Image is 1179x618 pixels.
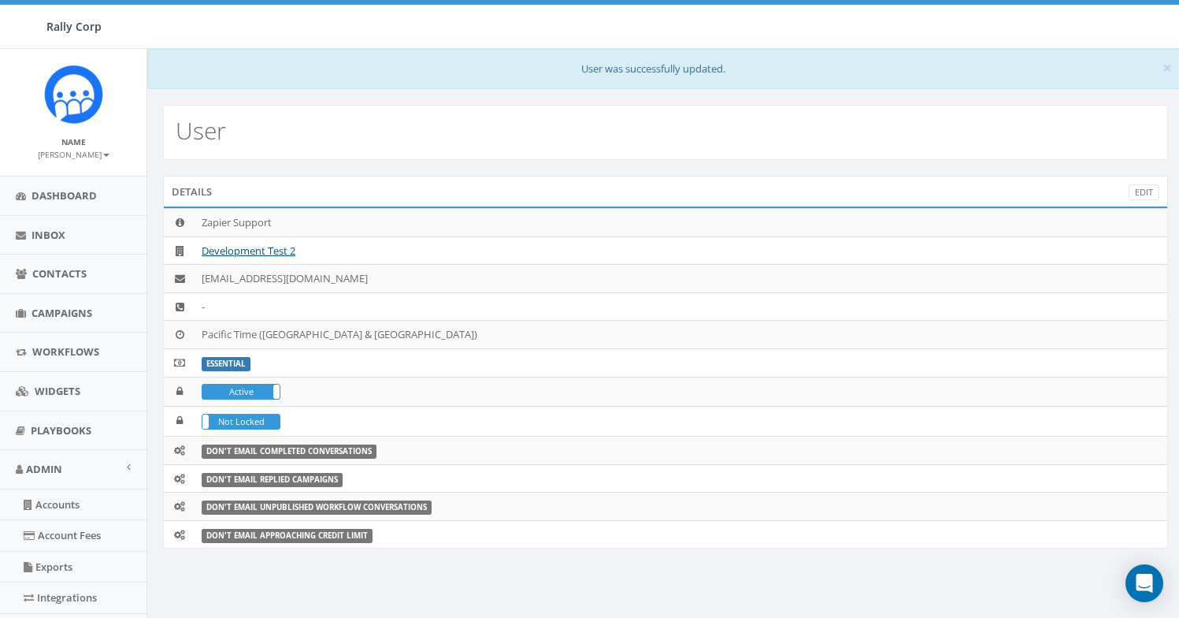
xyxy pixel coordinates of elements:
[1162,57,1172,79] span: ×
[202,415,280,430] label: Not Locked
[31,423,91,437] span: Playbooks
[202,445,376,459] label: Don't Email Completed Conversations
[202,529,373,543] label: Don't Email Approaching Credit Limit
[35,384,80,398] span: Widgets
[32,266,87,281] span: Contacts
[202,357,250,371] label: ESSENTIAL
[46,19,102,34] span: Rally Corp
[61,136,86,147] small: Name
[1125,564,1163,602] div: Open Intercom Messenger
[202,473,343,487] label: Don't Email Replied Campaigns
[38,147,109,161] a: [PERSON_NAME]
[44,65,103,124] img: Icon_1.png
[195,321,1167,349] td: Pacific Time ([GEOGRAPHIC_DATA] & [GEOGRAPHIC_DATA])
[32,306,92,320] span: Campaigns
[202,501,432,515] label: Don't Email Unpublished Workflow Conversations
[176,117,226,143] h2: User
[202,385,280,400] label: Active
[26,462,62,476] span: Admin
[202,414,280,430] div: LockedNot Locked
[32,344,99,359] span: Workflows
[195,209,1167,237] td: Zapier Support
[195,292,1167,321] td: -
[1162,60,1172,76] button: Close
[195,265,1167,293] td: [EMAIL_ADDRESS][DOMAIN_NAME]
[32,228,65,242] span: Inbox
[202,384,280,400] div: ActiveIn Active
[163,176,1168,207] div: Details
[32,188,97,203] span: Dashboard
[202,244,295,258] a: Development Test 2
[38,149,109,160] small: [PERSON_NAME]
[1129,184,1159,201] a: Edit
